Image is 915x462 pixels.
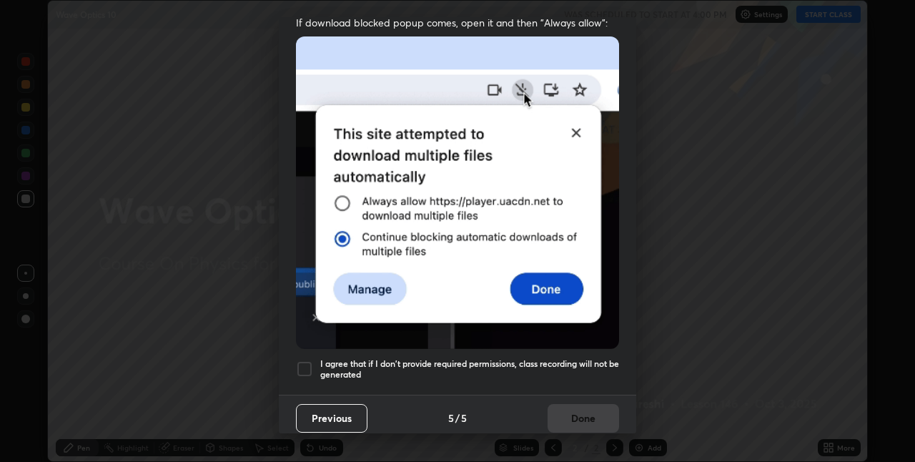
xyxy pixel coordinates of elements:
[296,404,367,433] button: Previous
[296,36,619,349] img: downloads-permission-blocked.gif
[448,411,454,426] h4: 5
[320,358,619,380] h5: I agree that if I don't provide required permissions, class recording will not be generated
[296,16,619,29] span: If download blocked popup comes, open it and then "Always allow":
[455,411,460,426] h4: /
[461,411,467,426] h4: 5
